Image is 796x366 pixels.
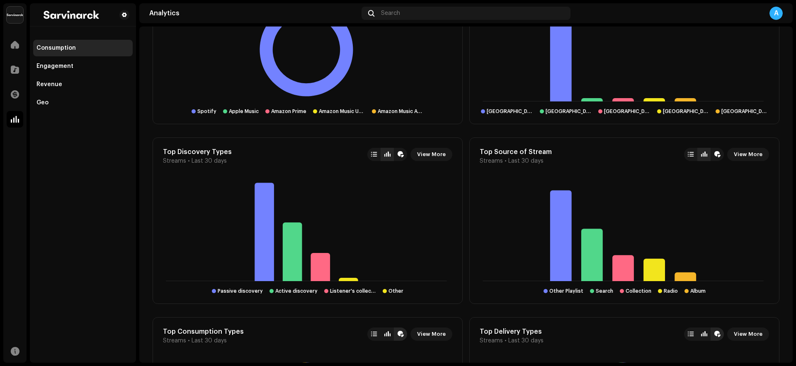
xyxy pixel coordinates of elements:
[33,94,133,111] re-m-nav-item: Geo
[480,327,544,336] div: Top Delivery Types
[721,108,768,115] div: Australia
[381,10,400,17] span: Search
[319,108,365,115] div: Amazon Music Unlimited
[417,326,446,342] span: View More
[546,108,592,115] div: United States of America
[330,288,376,294] div: Listener's collection
[229,108,259,115] div: Apple Music
[604,108,650,115] div: United Kingdom
[480,158,503,164] span: Streams
[197,108,216,115] div: Spotify
[163,327,244,336] div: Top Consumption Types
[163,337,186,344] span: Streams
[7,7,23,23] img: 537129df-5630-4d26-89eb-56d9d044d4fa
[734,326,762,342] span: View More
[378,108,424,115] div: Amazon Music Ad Supported
[33,76,133,93] re-m-nav-item: Revenue
[388,288,403,294] div: Other
[36,45,76,51] div: Consumption
[663,108,709,115] div: Canada
[33,40,133,56] re-m-nav-item: Consumption
[410,327,452,341] button: View More
[727,148,769,161] button: View More
[218,288,263,294] div: Passive discovery
[163,148,232,156] div: Top Discovery Types
[275,288,318,294] div: Active discovery
[508,158,544,164] span: Last 30 days
[664,288,678,294] div: Radio
[188,337,190,344] span: •
[149,10,358,17] div: Analytics
[36,81,62,88] div: Revenue
[36,63,73,70] div: Engagement
[690,288,706,294] div: Album
[480,337,503,344] span: Streams
[480,148,552,156] div: Top Source of Stream
[192,337,227,344] span: Last 30 days
[505,158,507,164] span: •
[271,108,306,115] div: Amazon Prime
[769,7,783,20] div: A
[188,158,190,164] span: •
[727,327,769,341] button: View More
[163,158,186,164] span: Streams
[33,58,133,75] re-m-nav-item: Engagement
[410,148,452,161] button: View More
[417,146,446,163] span: View More
[626,288,651,294] div: Collection
[596,288,613,294] div: Search
[36,99,49,106] div: Geo
[505,337,507,344] span: •
[487,108,533,115] div: India
[508,337,544,344] span: Last 30 days
[36,10,106,20] img: ac24138c-4c14-4979-a5e2-e33bff931472
[734,146,762,163] span: View More
[549,288,583,294] div: Other Playlist
[192,158,227,164] span: Last 30 days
